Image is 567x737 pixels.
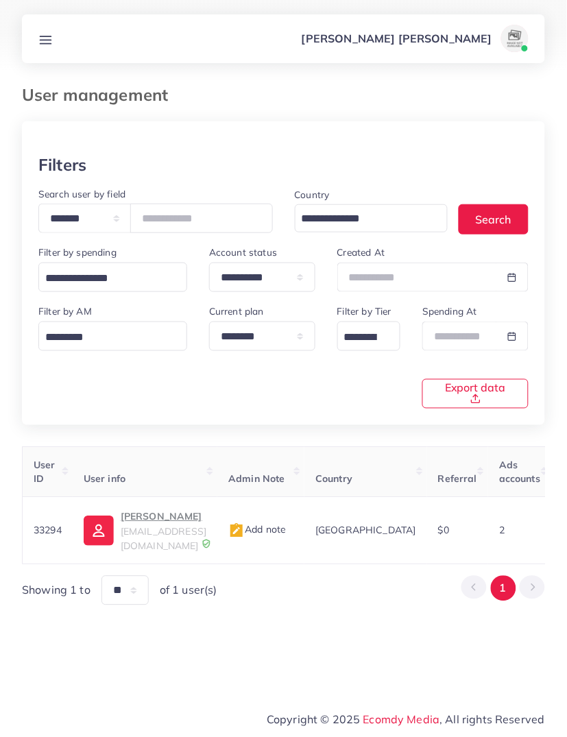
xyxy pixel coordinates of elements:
[337,322,401,351] div: Search for option
[440,712,545,728] span: , All rights Reserved
[22,85,179,105] h3: User management
[422,379,529,409] button: Export data
[295,188,330,202] label: Country
[209,304,264,318] label: Current plan
[84,516,114,546] img: ic-user-info.36bf1079.svg
[438,473,477,485] span: Referral
[228,473,285,485] span: Admin Note
[121,509,206,525] p: [PERSON_NAME]
[422,304,477,318] label: Spending At
[339,327,383,348] input: Search for option
[84,473,125,485] span: User info
[267,712,545,728] span: Copyright © 2025
[315,524,416,537] span: [GEOGRAPHIC_DATA]
[461,576,545,601] ul: Pagination
[228,524,286,536] span: Add note
[40,268,169,289] input: Search for option
[363,713,440,727] a: Ecomdy Media
[295,204,448,232] div: Search for option
[38,187,125,201] label: Search user by field
[34,459,56,485] span: User ID
[438,524,449,537] span: $0
[315,473,352,485] span: Country
[499,459,540,485] span: Ads accounts
[491,576,516,601] button: Go to page 1
[38,322,187,351] div: Search for option
[202,540,211,549] img: 9CAL8B2pu8EFxCJHYAAAAldEVYdGRhdGU6Y3JlYXRlADIwMjItMTItMDlUMDQ6NTg6MzkrMDA6MDBXSlgLAAAAJXRFWHRkYXR...
[294,25,534,52] a: [PERSON_NAME] [PERSON_NAME]avatar
[501,25,529,52] img: avatar
[228,523,245,540] img: admin_note.cdd0b510.svg
[297,208,431,230] input: Search for option
[84,509,206,553] a: [PERSON_NAME][EMAIL_ADDRESS][DOMAIN_NAME]
[209,245,277,259] label: Account status
[302,30,492,47] p: [PERSON_NAME] [PERSON_NAME]
[439,383,511,404] span: Export data
[38,304,92,318] label: Filter by AM
[38,245,117,259] label: Filter by spending
[34,524,62,537] span: 33294
[499,524,505,537] span: 2
[38,155,86,175] h3: Filters
[121,526,206,552] span: [EMAIL_ADDRESS][DOMAIN_NAME]
[160,583,217,599] span: of 1 user(s)
[459,204,529,234] button: Search
[22,583,91,599] span: Showing 1 to
[38,263,187,292] div: Search for option
[40,327,169,348] input: Search for option
[337,245,385,259] label: Created At
[337,304,391,318] label: Filter by Tier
